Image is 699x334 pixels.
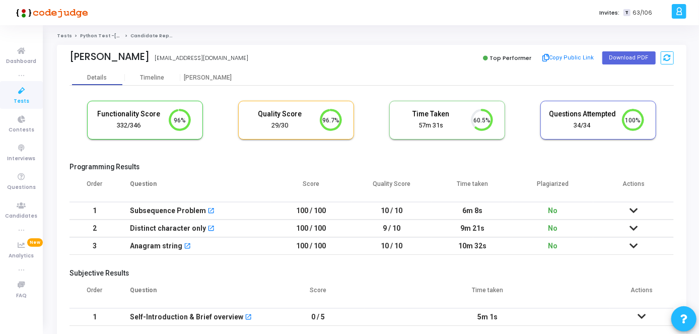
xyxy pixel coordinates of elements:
th: Quality Score [352,174,432,202]
td: 10m 32s [432,237,513,255]
span: New [27,238,43,247]
h5: Subjective Results [69,269,674,278]
th: Plagiarized [513,174,593,202]
span: No [548,242,558,250]
div: 29/30 [246,121,314,130]
span: Tests [14,97,29,106]
div: [PERSON_NAME] [180,74,236,82]
td: 3 [69,237,120,255]
span: T [623,9,630,17]
span: No [548,207,558,215]
div: [EMAIL_ADDRESS][DOMAIN_NAME] [155,54,248,62]
div: Anagram string [130,238,182,254]
h5: Functionality Score [95,110,163,118]
span: Analytics [9,252,34,260]
button: Copy Public Link [539,50,597,65]
td: 10 / 10 [352,237,432,255]
td: 2 [69,220,120,237]
span: 63/106 [633,9,652,17]
a: Tests [57,33,72,39]
h5: Questions Attempted [548,110,616,118]
span: Candidate Report [130,33,177,39]
div: 57m 31s [397,121,465,130]
div: Subsequence Problem [130,203,206,219]
span: No [548,224,558,232]
div: Distinct character only [130,220,206,237]
th: Score [271,174,352,202]
td: 100 / 100 [271,202,352,220]
td: 1 [69,202,120,220]
td: 5m 1s [365,308,610,326]
th: Actions [593,174,674,202]
mat-icon: open_in_new [184,243,191,250]
nav: breadcrumb [57,33,686,39]
span: Interviews [8,155,36,163]
th: Time taken [432,174,513,202]
span: FAQ [16,292,27,300]
div: 332/346 [95,121,163,130]
div: 34/34 [548,121,616,130]
div: Self-Introduction & Brief overview [130,309,243,325]
h5: Quality Score [246,110,314,118]
td: 100 / 100 [271,237,352,255]
button: Download PDF [602,51,656,64]
span: Dashboard [7,57,37,66]
img: logo [13,3,88,23]
mat-icon: open_in_new [245,314,252,321]
td: 10 / 10 [352,202,432,220]
mat-icon: open_in_new [207,208,215,215]
h5: Time Taken [397,110,465,118]
th: Order [69,174,120,202]
td: 1 [69,308,120,326]
td: 6m 8s [432,202,513,220]
div: Details [87,74,107,82]
span: Top Performer [490,54,531,62]
td: 9 / 10 [352,220,432,237]
h5: Programming Results [69,163,674,171]
div: Timeline [141,74,165,82]
span: Contests [9,126,34,135]
td: 0 / 5 [271,308,365,326]
th: Question [120,174,271,202]
th: Score [271,280,365,308]
label: Invites: [599,9,619,17]
span: Candidates [6,212,38,221]
mat-icon: open_in_new [207,226,215,233]
th: Order [69,280,120,308]
th: Time taken [365,280,610,308]
div: [PERSON_NAME] [69,51,150,62]
th: Question [120,280,271,308]
a: Python Test -[PERSON_NAME] [80,33,154,39]
td: 100 / 100 [271,220,352,237]
td: 9m 21s [432,220,513,237]
th: Actions [610,280,674,308]
span: Questions [7,183,36,192]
